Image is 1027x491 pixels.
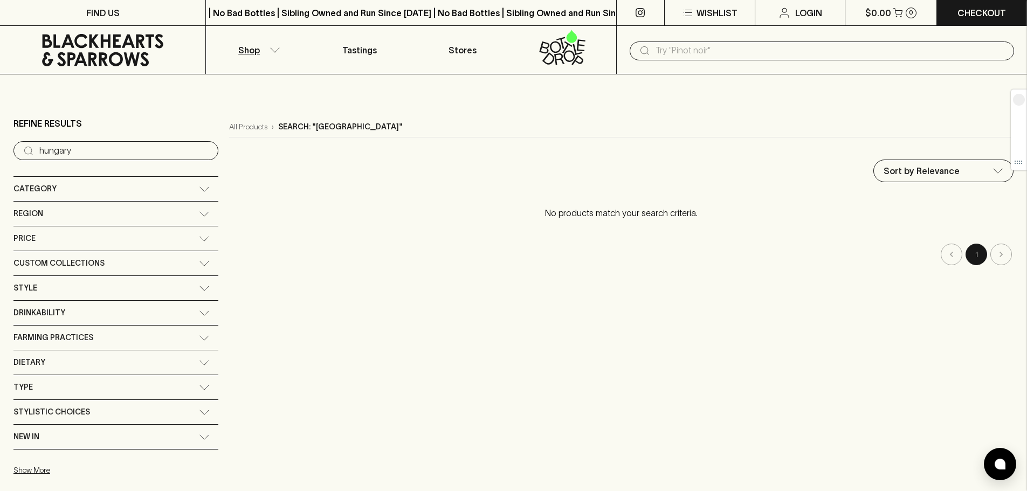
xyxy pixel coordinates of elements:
p: › [272,121,274,133]
div: Drinkability [13,301,218,325]
div: Style [13,276,218,300]
span: Stylistic Choices [13,405,90,419]
p: Refine Results [13,117,82,130]
span: Farming Practices [13,331,93,344]
span: Style [13,281,37,295]
p: FIND US [86,6,120,19]
p: Shop [238,44,260,57]
p: Wishlist [697,6,737,19]
p: Sort by Relevance [884,164,960,177]
input: Try "Pinot noir" [656,42,1005,59]
span: Dietary [13,356,45,369]
p: Stores [449,44,477,57]
a: Tastings [308,26,411,74]
button: page 1 [966,244,987,265]
p: 0 [909,10,913,16]
div: New In [13,425,218,449]
button: Show More [13,459,155,481]
div: Type [13,375,218,399]
div: Custom Collections [13,251,218,275]
span: Custom Collections [13,257,105,270]
a: Stores [411,26,514,74]
p: $0.00 [865,6,891,19]
div: Stylistic Choices [13,400,218,424]
span: Category [13,182,57,196]
p: No products match your search criteria. [229,196,1014,230]
div: Category [13,177,218,201]
button: Shop [206,26,308,74]
input: Try “Pinot noir” [39,142,210,160]
div: Dietary [13,350,218,375]
span: Region [13,207,43,220]
div: Region [13,202,218,226]
span: Drinkability [13,306,65,320]
a: All Products [229,121,267,133]
img: bubble-icon [995,459,1005,469]
nav: pagination navigation [229,244,1014,265]
span: Type [13,381,33,394]
div: Farming Practices [13,326,218,350]
span: New In [13,430,39,444]
div: Price [13,226,218,251]
p: Login [795,6,822,19]
div: Sort by Relevance [874,160,1013,182]
p: Checkout [957,6,1006,19]
span: Price [13,232,36,245]
p: Search: "[GEOGRAPHIC_DATA]" [278,121,403,133]
p: Tastings [342,44,377,57]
